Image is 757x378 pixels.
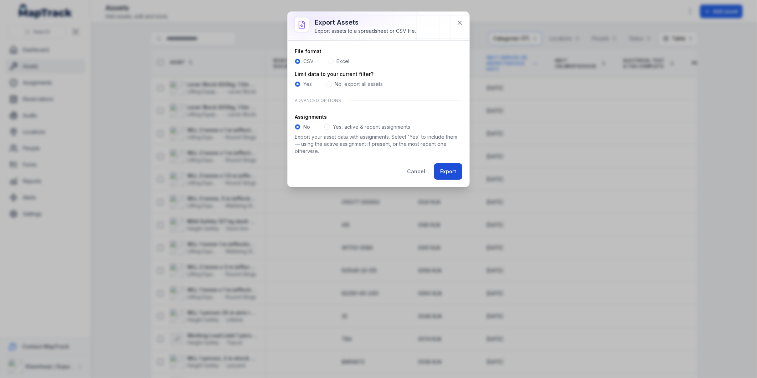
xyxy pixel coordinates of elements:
label: CSV [303,58,314,65]
label: Yes [303,81,312,88]
button: Export [434,163,462,180]
div: Export assets to a spreadsheet or CSV file. [315,27,416,35]
label: Assignments [295,113,327,121]
label: No, export all assets [335,81,383,88]
button: Cancel [401,163,431,180]
label: Yes, active & recent assignments [333,123,410,131]
div: Advanced Options [295,93,462,108]
label: File format [295,48,321,55]
h3: Export assets [315,17,416,27]
label: Excel [336,58,349,65]
label: No [303,123,310,131]
p: Export your asset data with assignments. Select 'Yes' to include them — using the active assignme... [295,133,462,155]
label: Limit data to your current filter? [295,71,374,78]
